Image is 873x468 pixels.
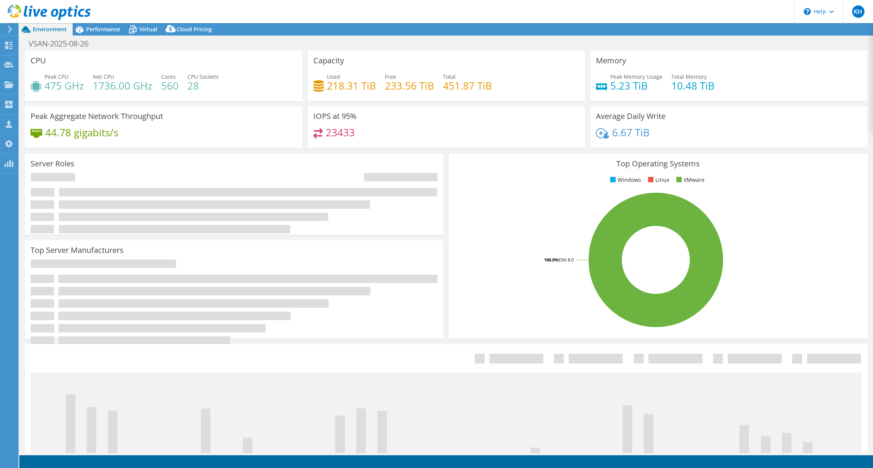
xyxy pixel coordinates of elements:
[177,25,212,33] span: Cloud Pricing
[313,56,344,65] h3: Capacity
[327,73,340,80] span: Used
[33,25,67,33] span: Environment
[45,128,118,137] h4: 44.78 gigabits/s
[327,81,376,90] h4: 218.31 TiB
[443,81,492,90] h4: 451.87 TiB
[610,73,662,80] span: Peak Memory Usage
[544,257,558,263] tspan: 100.0%
[44,73,68,80] span: Peak CPU
[161,81,179,90] h4: 560
[385,73,396,80] span: Free
[454,159,861,168] h3: Top Operating Systems
[161,73,176,80] span: Cores
[326,128,355,137] h4: 23433
[93,73,114,80] span: Net CPU
[671,81,715,90] h4: 10.48 TiB
[385,81,434,90] h4: 233.56 TiB
[596,56,626,65] h3: Memory
[612,128,650,137] h4: 6.67 TiB
[313,112,357,120] h3: IOPS at 95%
[852,5,864,18] span: KH
[187,73,219,80] span: CPU Sockets
[86,25,120,33] span: Performance
[31,56,46,65] h3: CPU
[646,176,669,184] li: Linux
[443,73,456,80] span: Total
[558,257,573,263] tspan: ESXi 8.0
[93,81,152,90] h4: 1736.00 GHz
[187,81,219,90] h4: 28
[596,112,665,120] h3: Average Daily Write
[31,246,124,254] h3: Top Server Manufacturers
[674,176,705,184] li: VMware
[140,25,157,33] span: Virtual
[804,8,811,15] svg: \n
[44,81,84,90] h4: 475 GHz
[608,176,641,184] li: Windows
[31,159,75,168] h3: Server Roles
[31,112,163,120] h3: Peak Aggregate Network Throughput
[25,39,100,48] h1: VSAN-2025-08-26
[610,81,662,90] h4: 5.23 TiB
[671,73,707,80] span: Total Memory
